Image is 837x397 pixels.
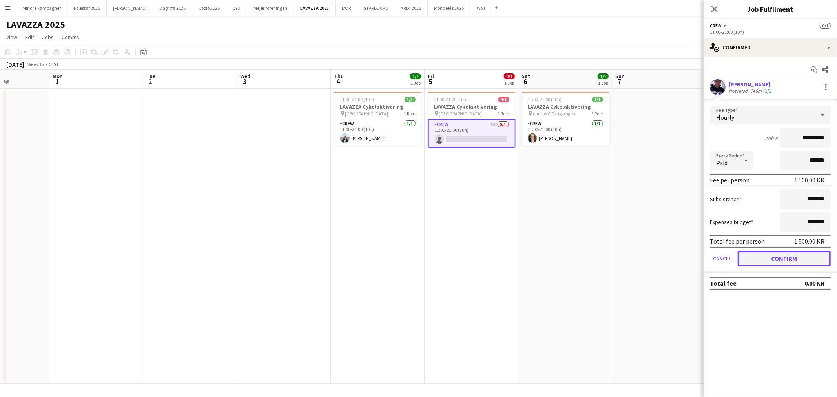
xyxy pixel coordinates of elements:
[765,88,771,94] app-skills-label: 1/1
[26,61,46,67] span: Week 35
[6,34,17,41] span: View
[614,77,625,86] span: 7
[16,0,67,16] button: Mindre kampagner
[710,219,753,226] label: Expenses budget
[25,34,34,41] span: Edit
[240,73,250,80] span: Wed
[704,4,837,14] h3: Job Fulfilment
[710,23,722,29] span: Crew
[794,237,824,245] div: 1 500.00 KR
[22,32,37,42] a: Edit
[794,176,824,184] div: 1 500.00 KR
[428,103,516,110] h3: LAVAZZA Cykelaktivering
[6,60,24,68] div: [DATE]
[226,0,247,16] button: BYD
[146,73,155,80] span: Tue
[704,38,837,57] div: Confirmed
[404,111,416,117] span: 1 Role
[615,73,625,80] span: Sun
[394,0,428,16] button: ARLA 2025
[598,80,608,86] div: 1 Job
[804,279,824,287] div: 0.00 KR
[498,97,509,102] span: 0/1
[58,32,82,42] a: Comms
[522,73,530,80] span: Sat
[334,103,422,110] h3: LAVAZZA Cykelaktivering
[51,77,63,86] span: 1
[107,0,153,16] button: [PERSON_NAME]
[710,29,831,35] div: 11:00-21:00 (10h)
[710,23,728,29] button: Crew
[498,111,509,117] span: 1 Role
[192,0,226,16] button: Cocio 2025
[533,111,576,117] span: Aarhus C Tangkrogen
[405,97,416,102] span: 1/1
[729,88,749,94] div: Not rated
[39,32,57,42] a: Jobs
[67,0,107,16] button: Polestar 2025
[334,119,422,146] app-card-role: Crew1/111:00-21:00 (10h)[PERSON_NAME]
[145,77,155,86] span: 2
[42,34,54,41] span: Jobs
[710,196,742,203] label: Subsistence
[334,73,344,80] span: Thu
[592,97,603,102] span: 1/1
[153,0,192,16] button: Dagrofa 2025
[520,77,530,86] span: 6
[749,88,763,94] div: 746m
[592,111,603,117] span: 1 Role
[428,92,516,148] app-job-card: 11:00-21:00 (10h)0/1LAVAZZA Cykelaktivering [GEOGRAPHIC_DATA]1 RoleCrew6I0/111:00-21:00 (10h)
[522,103,609,110] h3: LAVAZZA Cykelaktivering
[738,251,831,266] button: Confirm
[428,73,434,80] span: Fri
[410,73,421,79] span: 1/1
[522,119,609,146] app-card-role: Crew1/111:00-21:00 (10h)[PERSON_NAME]
[470,0,492,16] button: Wolt
[247,0,294,16] button: Mejeriforeningen
[239,77,250,86] span: 3
[62,34,79,41] span: Comms
[434,97,468,102] span: 11:00-21:00 (10h)
[710,237,765,245] div: Total fee per person
[6,19,65,31] h1: LAVAZZA 2025
[294,0,336,16] button: LAVAZZA 2025
[333,77,344,86] span: 4
[53,73,63,80] span: Mon
[716,113,734,121] span: Hourly
[345,111,388,117] span: [GEOGRAPHIC_DATA]
[710,251,735,266] button: Cancel
[504,73,515,79] span: 0/1
[428,119,516,148] app-card-role: Crew6I0/111:00-21:00 (10h)
[427,77,434,86] span: 5
[598,73,609,79] span: 1/1
[439,111,482,117] span: [GEOGRAPHIC_DATA]
[357,0,394,16] button: STARBUCKS
[334,92,422,146] app-job-card: 11:00-21:00 (10h)1/1LAVAZZA Cykelaktivering [GEOGRAPHIC_DATA]1 RoleCrew1/111:00-21:00 (10h)[PERSO...
[522,92,609,146] app-job-card: 11:00-21:00 (10h)1/1LAVAZZA Cykelaktivering Aarhus C Tangkrogen1 RoleCrew1/111:00-21:00 (10h)[PER...
[765,135,777,142] div: 10h x
[504,80,514,86] div: 1 Job
[716,159,728,167] span: Paid
[710,176,749,184] div: Fee per person
[820,23,831,29] span: 0/1
[49,61,59,67] div: CEST
[410,80,421,86] div: 1 Job
[710,279,737,287] div: Total fee
[428,0,470,16] button: Mondeléz 2025
[528,97,562,102] span: 11:00-21:00 (10h)
[340,97,374,102] span: 11:00-21:00 (10h)
[3,32,20,42] a: View
[336,0,357,16] button: L'OR
[729,81,773,88] div: [PERSON_NAME]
